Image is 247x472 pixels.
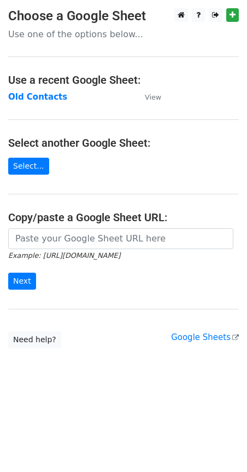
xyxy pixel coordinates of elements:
[8,92,67,102] a: Old Contacts
[171,332,239,342] a: Google Sheets
[8,228,233,249] input: Paste your Google Sheet URL here
[134,92,161,102] a: View
[8,28,239,40] p: Use one of the options below...
[8,73,239,87] h4: Use a recent Google Sheet:
[8,8,239,24] h3: Choose a Google Sheet
[8,251,120,260] small: Example: [URL][DOMAIN_NAME]
[8,136,239,149] h4: Select another Google Sheet:
[8,331,61,348] a: Need help?
[8,211,239,224] h4: Copy/paste a Google Sheet URL:
[8,273,36,290] input: Next
[8,158,49,175] a: Select...
[145,93,161,101] small: View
